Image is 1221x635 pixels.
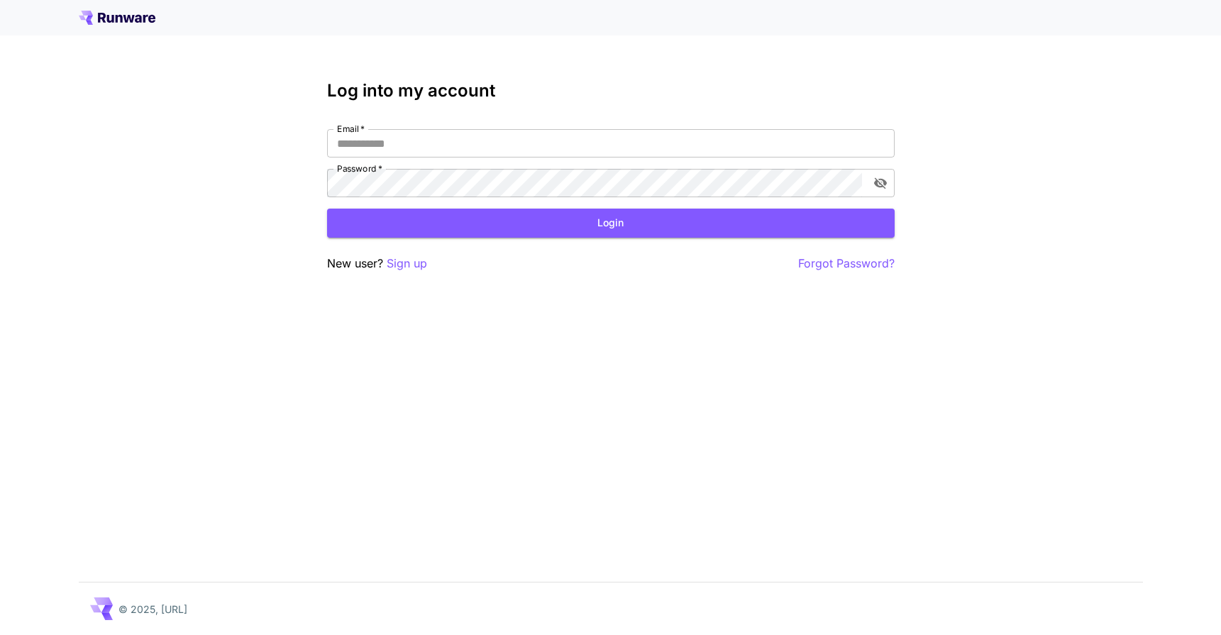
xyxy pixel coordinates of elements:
[337,123,365,135] label: Email
[327,255,427,272] p: New user?
[798,255,895,272] button: Forgot Password?
[327,81,895,101] h3: Log into my account
[118,602,187,617] p: © 2025, [URL]
[337,162,382,175] label: Password
[327,209,895,238] button: Login
[387,255,427,272] button: Sign up
[868,170,893,196] button: toggle password visibility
